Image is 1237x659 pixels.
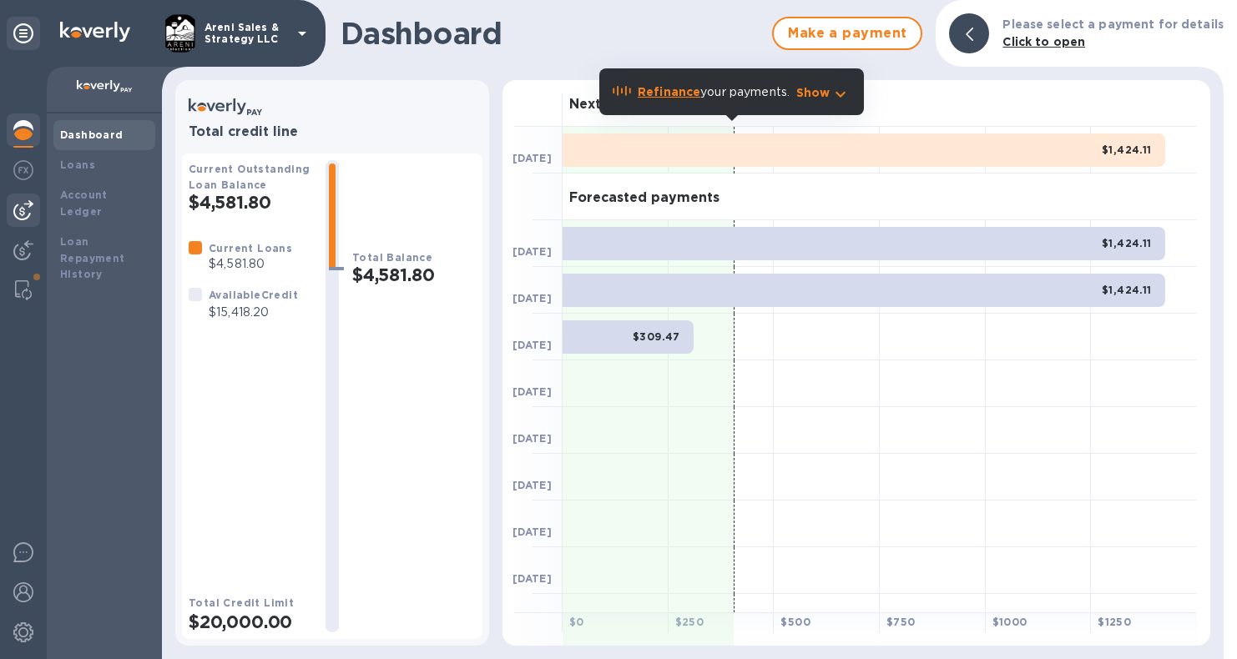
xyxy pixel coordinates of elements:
[189,596,294,609] b: Total Credit Limit
[569,190,719,206] h3: Forecasted payments
[512,385,552,398] b: [DATE]
[60,158,95,171] b: Loans
[1102,143,1152,156] b: $1,424.11
[1102,284,1152,296] b: $1,424.11
[189,124,476,140] h3: Total credit line
[13,160,33,180] img: Foreign exchange
[204,22,288,45] p: Areni Sales & Strategy LLC
[209,304,298,321] p: $15,418.20
[7,17,40,50] div: Unpin categories
[638,85,700,98] b: Refinance
[189,611,312,632] h2: $20,000.00
[1002,18,1224,31] b: Please select a payment for details
[512,572,552,585] b: [DATE]
[512,526,552,538] b: [DATE]
[992,616,1027,628] b: $ 1000
[772,17,922,50] button: Make a payment
[886,616,916,628] b: $ 750
[1102,237,1152,249] b: $1,424.11
[512,245,552,258] b: [DATE]
[209,289,298,301] b: Available Credit
[512,292,552,304] b: [DATE]
[1002,35,1085,48] b: Click to open
[638,83,790,101] p: your payments.
[796,84,831,101] p: Show
[352,251,432,264] b: Total Balance
[189,192,312,213] h2: $4,581.80
[352,264,476,285] h2: $4,581.80
[60,235,125,281] b: Loan Repayment History
[1098,616,1131,628] b: $ 1250
[60,189,108,218] b: Account Ledger
[341,16,764,51] h1: Dashboard
[512,432,552,445] b: [DATE]
[569,97,667,113] h3: Next payment
[512,479,552,491] b: [DATE]
[189,163,311,191] b: Current Outstanding Loan Balance
[512,152,552,164] b: [DATE]
[787,23,907,43] span: Make a payment
[633,330,680,343] b: $309.47
[60,22,130,42] img: Logo
[209,255,292,273] p: $4,581.80
[209,242,292,254] b: Current Loans
[512,339,552,351] b: [DATE]
[796,84,851,101] button: Show
[780,616,810,628] b: $ 500
[60,128,124,141] b: Dashboard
